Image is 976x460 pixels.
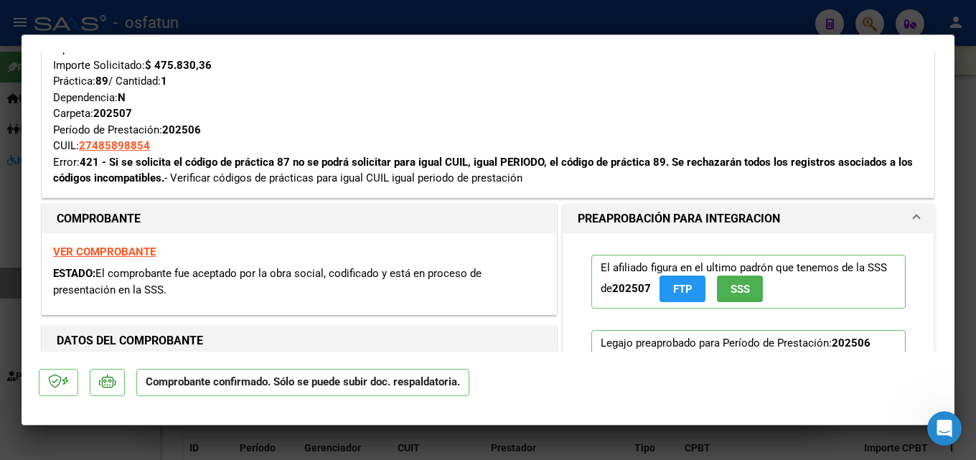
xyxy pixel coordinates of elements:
span: FTP [673,283,693,296]
strong: $ 475.830,36 [145,59,212,72]
strong: 202506 [162,123,201,136]
span: El comprobante fue aceptado por la obra social, codificado y está en proceso de presentación en l... [53,267,482,296]
span: ESTADO: [53,267,95,280]
button: SSS [717,276,763,302]
strong: 202507 [93,107,132,120]
a: VER COMPROBANTE [53,245,156,258]
button: FTP [660,276,705,302]
span: 27485898854 [79,139,150,152]
strong: 1 [161,75,167,88]
span: SSS [731,283,750,296]
strong: DATOS DEL COMPROBANTE [57,334,203,347]
mat-expansion-panel-header: PREAPROBACIÓN PARA INTEGRACION [563,205,934,233]
div: Tipo de Archivo: Importe Solicitado: Práctica: / Cantidad: Dependencia: Carpeta: Período de Prest... [53,8,923,187]
p: Comprobante confirmado. Sólo se puede subir doc. respaldatoria. [136,369,469,397]
strong: 421 - Si se solicita el código de práctica 87 no se podrá solicitar para igual CUIL, igual PERIOD... [53,156,913,185]
div: Ver Legajo Asociado [601,351,701,367]
strong: N [118,91,126,104]
strong: 202506 [832,337,871,349]
strong: 202507 [612,282,651,295]
p: El afiliado figura en el ultimo padrón que tenemos de la SSS de [591,255,906,309]
strong: COMPROBANTE [57,212,141,225]
h1: PREAPROBACIÓN PARA INTEGRACION [578,210,780,227]
strong: 89 [95,75,108,88]
iframe: Intercom live chat [927,411,962,446]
